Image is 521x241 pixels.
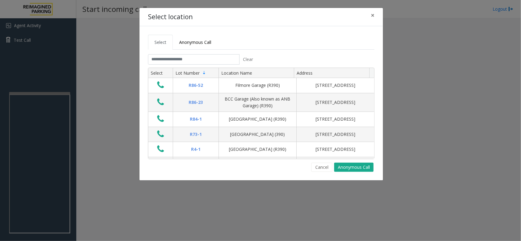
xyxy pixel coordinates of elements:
ul: Tabs [148,35,374,50]
div: R86-23 [177,99,215,106]
span: Select [154,39,166,45]
button: Clear [240,54,257,65]
button: Anonymous Call [334,163,374,172]
span: Location Name [221,70,252,76]
div: R73-1 [177,131,215,138]
span: Lot Number [175,70,200,76]
div: R86-52 [177,82,215,89]
span: × [371,11,374,19]
div: R84-1 [177,116,215,122]
div: [GEOGRAPHIC_DATA] (R390) [223,116,293,122]
div: Data table [148,68,374,159]
div: Filmore Garage (R390) [223,82,293,89]
button: Close [367,8,379,23]
th: Select [148,68,173,78]
div: [GEOGRAPHIC_DATA] (390) [223,131,293,138]
div: [STREET_ADDRESS] [300,131,371,138]
div: [GEOGRAPHIC_DATA] (R390) [223,146,293,153]
button: Cancel [311,163,332,172]
span: Address [297,70,313,76]
span: Sortable [202,70,207,75]
h4: Select location [148,12,193,22]
div: R4-1 [177,146,215,153]
div: [STREET_ADDRESS] [300,99,371,106]
div: [STREET_ADDRESS] [300,82,371,89]
div: [STREET_ADDRESS] [300,146,371,153]
div: BCC Garage (Also known as ANB Garage) (R390) [223,96,293,109]
span: Anonymous Call [179,39,211,45]
div: [STREET_ADDRESS] [300,116,371,122]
